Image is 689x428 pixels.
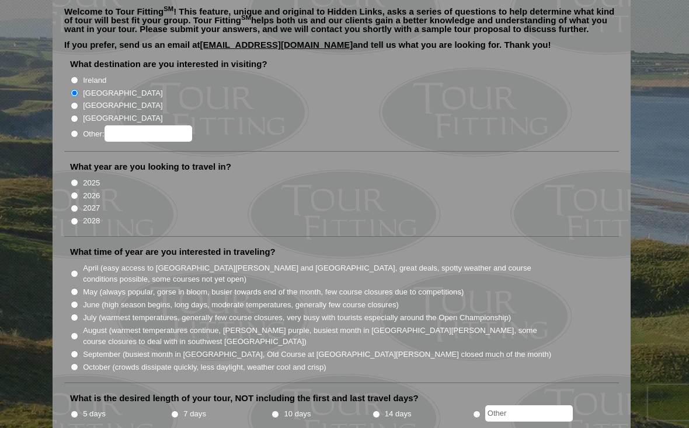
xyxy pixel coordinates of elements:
[105,125,192,142] input: Other:
[64,40,619,58] p: If you prefer, send us an email at and tell us what you are looking for. Thank you!
[70,392,419,404] label: What is the desired length of your tour, NOT including the first and last travel days?
[83,113,162,124] label: [GEOGRAPHIC_DATA]
[70,246,276,258] label: What time of year are you interested in traveling?
[163,5,173,12] sup: SM
[241,14,251,21] sup: SM
[83,325,552,348] label: August (warmest temperatures continue, [PERSON_NAME] purple, busiest month in [GEOGRAPHIC_DATA][P...
[70,58,267,70] label: What destination are you interested in visiting?
[83,286,464,298] label: May (always popular, gorse in bloom, busier towards end of the month, few course closures due to ...
[70,161,231,173] label: What year are you looking to travel in?
[200,40,353,50] a: [EMAIL_ADDRESS][DOMAIN_NAME]
[83,262,552,285] label: April (easy access to [GEOGRAPHIC_DATA][PERSON_NAME] and [GEOGRAPHIC_DATA], great deals, spotty w...
[83,312,511,324] label: July (warmest temperatures, generally few course closures, very busy with tourists especially aro...
[485,405,573,422] input: Other
[83,299,399,311] label: June (high season begins, long days, moderate temperatures, generally few course closures)
[83,362,326,373] label: October (crowds dissipate quickly, less daylight, weather cool and crisp)
[64,7,619,33] p: Welcome to Tour Fitting ! This feature, unique and original to Hidden Links, asks a series of que...
[83,87,162,99] label: [GEOGRAPHIC_DATA]
[83,100,162,111] label: [GEOGRAPHIC_DATA]
[284,408,311,420] label: 10 days
[83,177,100,189] label: 2025
[83,215,100,227] label: 2028
[83,75,106,86] label: Ireland
[83,202,100,214] label: 2027
[83,349,551,360] label: September (busiest month in [GEOGRAPHIC_DATA], Old Course at [GEOGRAPHIC_DATA][PERSON_NAME] close...
[83,190,100,202] label: 2026
[83,125,192,142] label: Other:
[183,408,206,420] label: 7 days
[385,408,412,420] label: 14 days
[83,408,106,420] label: 5 days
